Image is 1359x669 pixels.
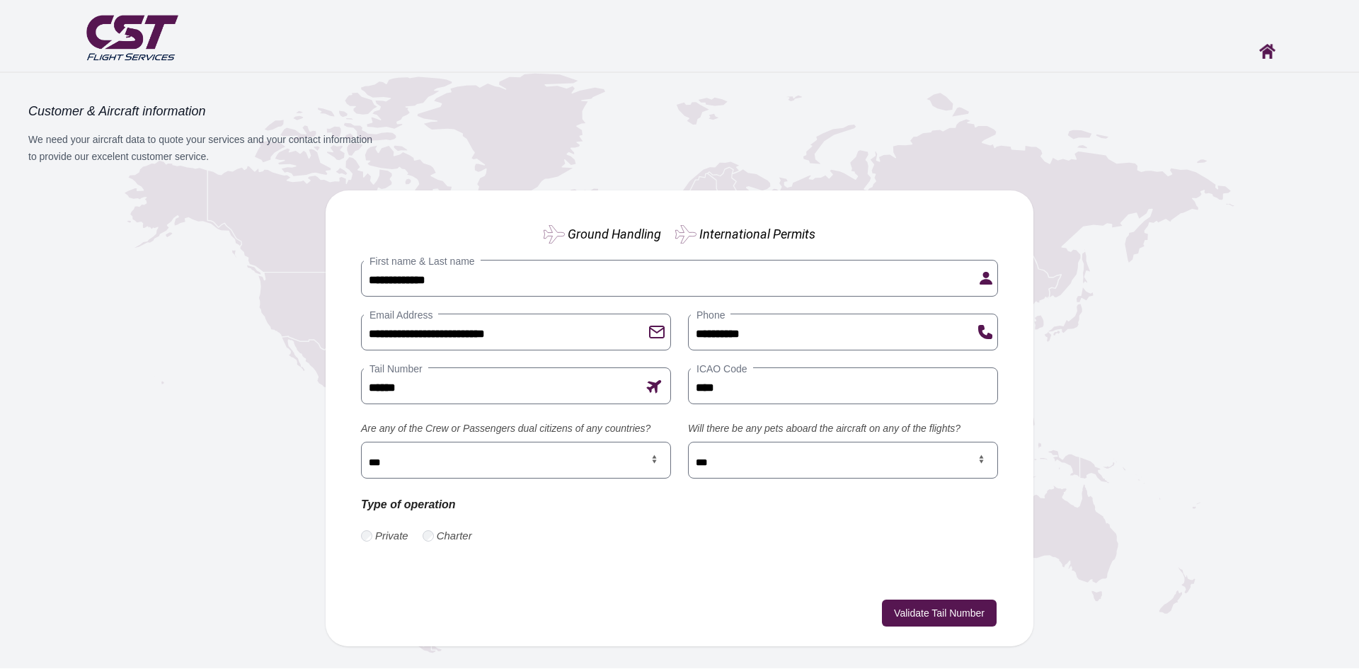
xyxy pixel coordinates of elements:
label: International Permits [699,224,815,244]
img: CST Flight Services logo [83,9,181,64]
p: Type of operation [361,496,671,514]
button: Validate Tail Number [882,600,997,627]
label: Are any of the Crew or Passengers dual citizens of any countries? [361,421,671,436]
label: Phone [691,308,730,322]
label: Tail Number [364,362,428,376]
img: Home [1259,44,1275,59]
label: Email Address [364,308,438,322]
label: Private [375,528,408,544]
label: ICAO Code [691,362,753,376]
label: First name & Last name [364,254,481,268]
label: Will there be any pets aboard the aircraft on any of the flights? [688,421,998,436]
label: Ground Handling [568,224,661,244]
label: Charter [437,528,472,544]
